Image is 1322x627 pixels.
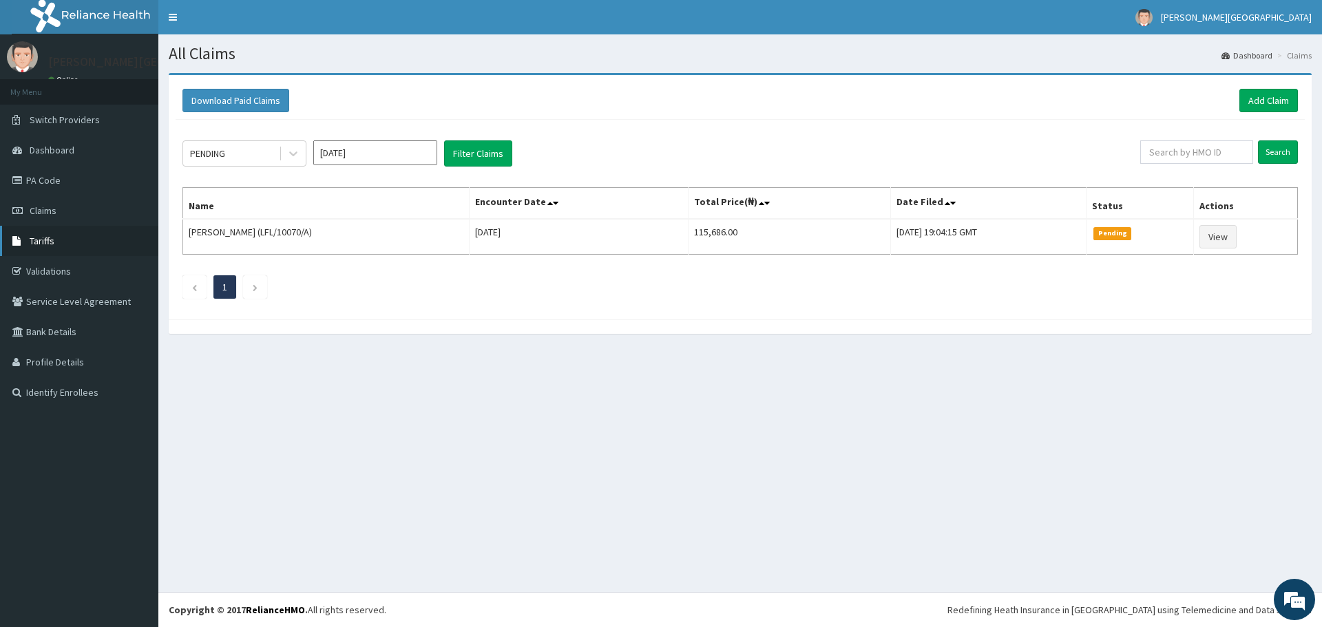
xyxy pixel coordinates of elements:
button: Filter Claims [444,140,512,167]
h1: All Claims [169,45,1312,63]
th: Total Price(₦) [688,188,891,220]
th: Actions [1194,188,1298,220]
span: Dashboard [30,144,74,156]
span: Switch Providers [30,114,100,126]
footer: All rights reserved. [158,592,1322,627]
a: View [1199,225,1237,248]
button: Download Paid Claims [182,89,289,112]
th: Encounter Date [469,188,688,220]
a: Next page [252,281,258,293]
span: [PERSON_NAME][GEOGRAPHIC_DATA] [1161,11,1312,23]
input: Search [1258,140,1298,164]
li: Claims [1274,50,1312,61]
input: Select Month and Year [313,140,437,165]
td: 115,686.00 [688,219,891,255]
th: Date Filed [891,188,1087,220]
td: [PERSON_NAME] (LFL/10070/A) [183,219,470,255]
a: RelianceHMO [246,604,305,616]
a: Dashboard [1221,50,1272,61]
div: PENDING [190,147,225,160]
span: Pending [1093,227,1131,240]
a: Add Claim [1239,89,1298,112]
th: Name [183,188,470,220]
span: Claims [30,204,56,217]
td: [DATE] [469,219,688,255]
p: [PERSON_NAME][GEOGRAPHIC_DATA] [48,56,252,68]
strong: Copyright © 2017 . [169,604,308,616]
img: User Image [7,41,38,72]
a: Page 1 is your current page [222,281,227,293]
th: Status [1087,188,1194,220]
img: User Image [1135,9,1153,26]
td: [DATE] 19:04:15 GMT [891,219,1087,255]
a: Online [48,75,81,85]
span: Tariffs [30,235,54,247]
a: Previous page [191,281,198,293]
input: Search by HMO ID [1140,140,1253,164]
div: Redefining Heath Insurance in [GEOGRAPHIC_DATA] using Telemedicine and Data Science! [947,603,1312,617]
